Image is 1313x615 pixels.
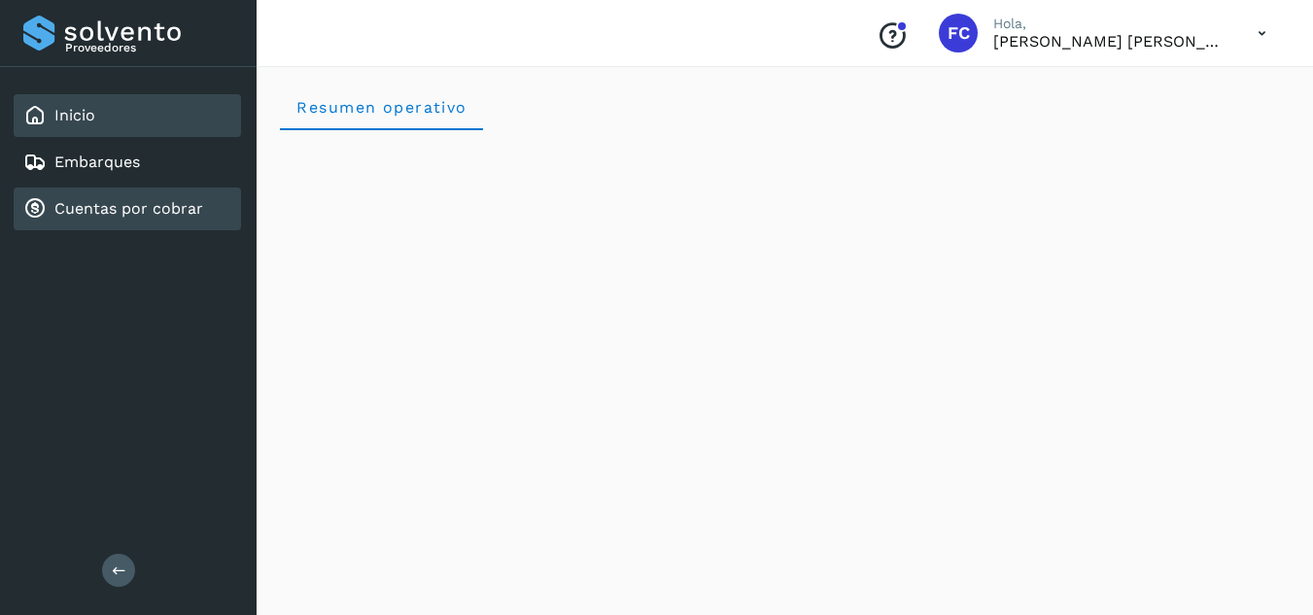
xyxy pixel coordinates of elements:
[993,32,1227,51] p: FRANCO CUEVAS CLARA
[14,141,241,184] div: Embarques
[54,106,95,124] a: Inicio
[54,199,203,218] a: Cuentas por cobrar
[993,16,1227,32] p: Hola,
[65,41,233,54] p: Proveedores
[54,153,140,171] a: Embarques
[14,94,241,137] div: Inicio
[14,188,241,230] div: Cuentas por cobrar
[295,98,467,117] span: Resumen operativo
